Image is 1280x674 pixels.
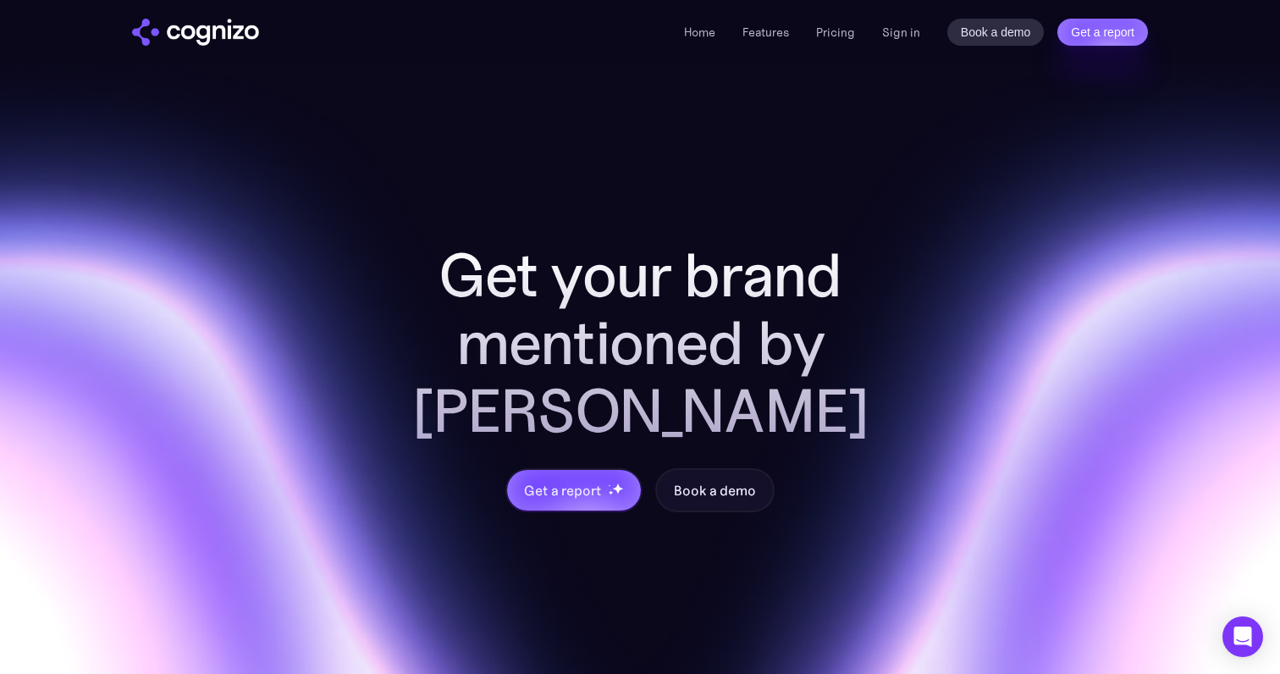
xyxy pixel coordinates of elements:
[882,22,920,42] a: Sign in
[684,25,715,40] a: Home
[524,480,600,500] div: Get a report
[816,25,855,40] a: Pricing
[608,484,610,487] img: star
[674,480,755,500] div: Book a demo
[132,19,259,46] a: home
[1057,19,1148,46] a: Get a report
[947,19,1045,46] a: Book a demo
[742,25,789,40] a: Features
[655,468,774,512] a: Book a demo
[1222,616,1263,657] div: Open Intercom Messenger
[608,490,614,496] img: star
[132,19,259,46] img: cognizo logo
[369,241,911,445] h2: Get your brand mentioned by [PERSON_NAME]
[612,483,623,494] img: star
[505,468,643,512] a: Get a reportstarstarstar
